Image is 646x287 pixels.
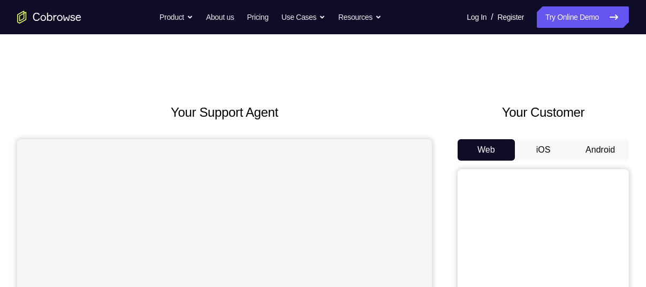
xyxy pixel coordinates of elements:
[338,6,382,28] button: Resources
[282,6,325,28] button: Use Cases
[537,6,629,28] a: Try Online Demo
[572,139,629,161] button: Android
[458,103,629,122] h2: Your Customer
[159,6,193,28] button: Product
[467,6,487,28] a: Log In
[498,6,524,28] a: Register
[17,103,432,122] h2: Your Support Agent
[17,11,81,24] a: Go to the home page
[206,6,234,28] a: About us
[491,11,493,24] span: /
[458,139,515,161] button: Web
[515,139,572,161] button: iOS
[247,6,268,28] a: Pricing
